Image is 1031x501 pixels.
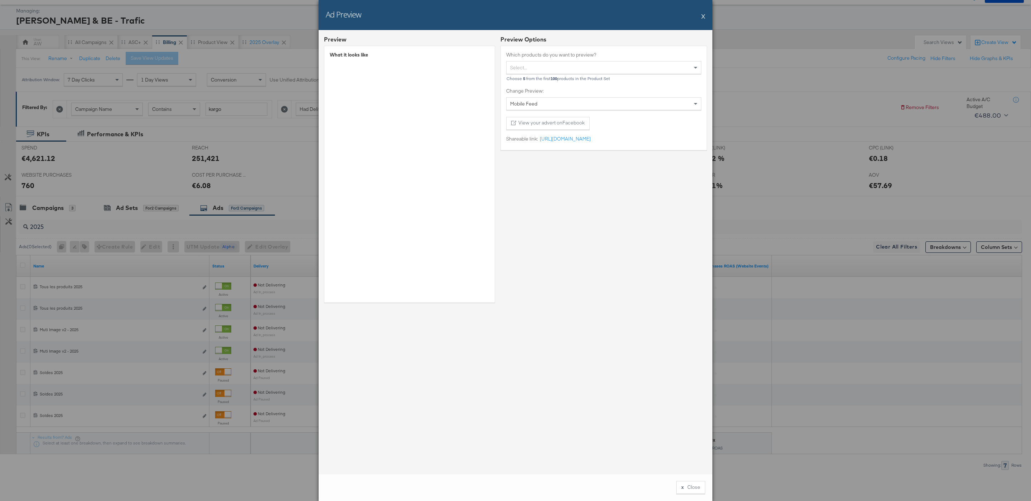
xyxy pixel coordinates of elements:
button: View your advert onFacebook [506,117,590,130]
label: Change Preview: [506,88,701,94]
button: X [701,9,705,23]
b: 100 [551,76,557,81]
a: [URL][DOMAIN_NAME] [538,136,591,142]
div: What it looks like [330,51,489,58]
b: 5 [523,76,525,81]
label: Which products do you want to preview? [506,51,701,58]
div: Select... [507,62,701,74]
span: Mobile Feed [510,100,537,107]
div: x [681,484,684,491]
div: Preview [324,35,347,44]
div: Choose from the first products in the Product Set [506,76,701,81]
div: Preview Options [500,35,707,44]
label: Shareable link: [506,136,538,142]
h2: Ad Preview [326,9,361,20]
button: xClose [676,481,705,494]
